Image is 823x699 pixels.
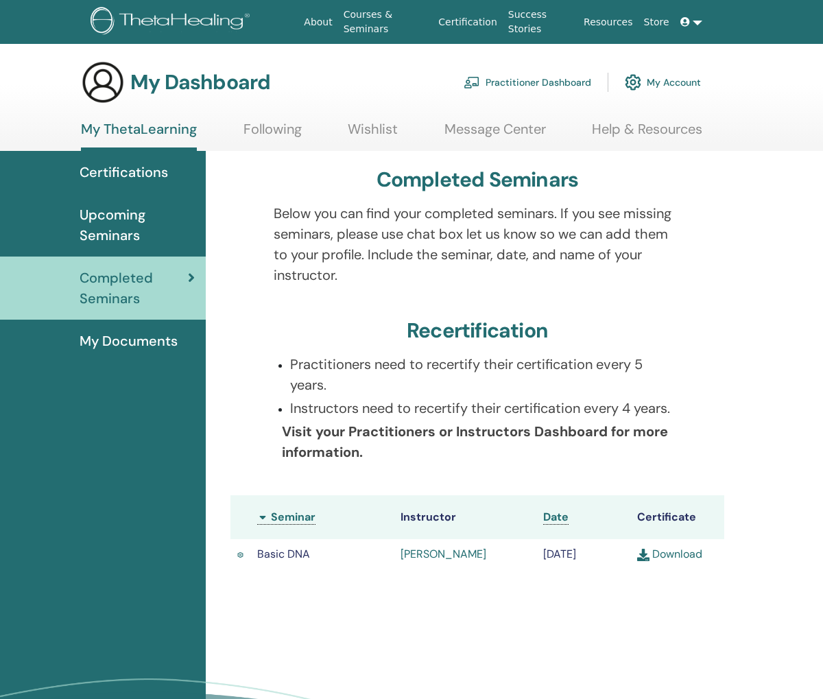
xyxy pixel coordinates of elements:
[377,167,579,192] h3: Completed Seminars
[298,10,337,35] a: About
[637,549,649,561] img: download.svg
[407,318,548,343] h3: Recertification
[625,71,641,94] img: cog.svg
[625,67,701,97] a: My Account
[592,121,702,147] a: Help & Resources
[464,67,591,97] a: Practitioner Dashboard
[80,204,195,246] span: Upcoming Seminars
[338,2,433,42] a: Courses & Seminars
[81,121,197,151] a: My ThetaLearning
[282,423,668,461] b: Visit your Practitioners or Instructors Dashboard for more information.
[536,539,630,569] td: [DATE]
[503,2,578,42] a: Success Stories
[290,354,682,395] p: Practitioners need to recertify their certification every 5 years.
[543,510,569,525] a: Date
[130,70,270,95] h3: My Dashboard
[464,76,480,88] img: chalkboard-teacher.svg
[80,331,178,351] span: My Documents
[243,121,302,147] a: Following
[91,7,254,38] img: logo.png
[630,495,724,539] th: Certificate
[543,510,569,524] span: Date
[444,121,546,147] a: Message Center
[80,162,168,182] span: Certifications
[639,10,675,35] a: Store
[290,398,682,418] p: Instructors need to recertify their certification every 4 years.
[637,547,702,561] a: Download
[578,10,639,35] a: Resources
[401,547,486,561] a: [PERSON_NAME]
[274,203,682,285] p: Below you can find your completed seminars. If you see missing seminars, please use chat box let ...
[237,551,243,560] img: Active Certificate
[348,121,398,147] a: Wishlist
[257,547,310,561] span: Basic DNA
[433,10,502,35] a: Certification
[81,60,125,104] img: generic-user-icon.jpg
[394,495,537,539] th: Instructor
[80,268,188,309] span: Completed Seminars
